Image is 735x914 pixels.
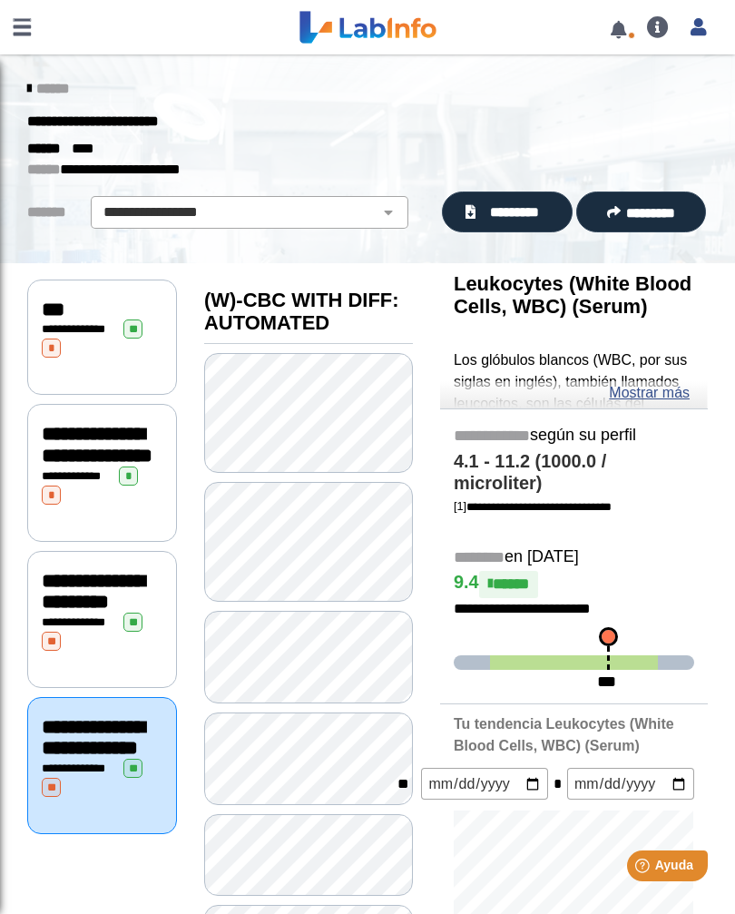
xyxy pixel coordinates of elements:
a: [1] [454,499,612,513]
b: (W)-CBC WITH DIFF: AUTOMATED [204,289,399,334]
a: Mostrar más [609,382,690,404]
p: Los glóbulos blancos (WBC, por sus siglas en inglés), también llamados leucocitos, son las célula... [454,349,694,914]
b: Leukocytes (White Blood Cells, WBC) (Serum) [454,272,691,318]
input: mm/dd/yyyy [421,768,548,800]
h5: en [DATE] [454,547,694,568]
input: mm/dd/yyyy [567,768,694,800]
h5: según su perfil [454,426,694,447]
h4: 9.4 [454,571,694,598]
h4: 4.1 - 11.2 (1000.0 / microliter) [454,451,694,495]
b: Tu tendencia Leukocytes (White Blood Cells, WBC) (Serum) [454,716,674,753]
iframe: Help widget launcher [573,843,715,894]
